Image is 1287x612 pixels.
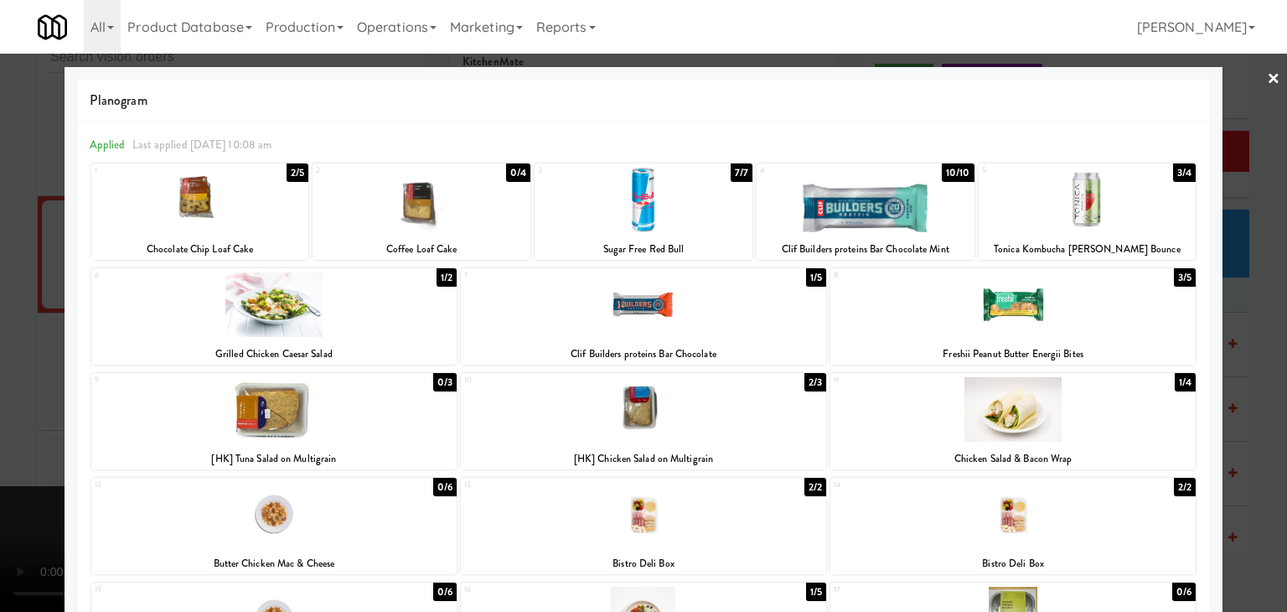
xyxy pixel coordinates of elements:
[834,478,1013,492] div: 14
[461,373,826,469] div: 102/3[HK] Chicken Salad on Multigrain
[806,268,826,287] div: 1/5
[806,583,826,601] div: 1/5
[91,344,457,365] div: Grilled Chicken Caesar Salad
[94,344,454,365] div: Grilled Chicken Caesar Salad
[538,163,643,178] div: 3
[834,583,1013,597] div: 17
[760,163,866,178] div: 4
[461,553,826,574] div: Bistro Deli Box
[91,373,457,469] div: 90/3[HK] Tuna Salad on Multigrain
[757,239,974,260] div: Clif Builders proteins Bar Chocolate Mint
[91,268,457,365] div: 61/2Grilled Chicken Caesar Salad
[90,137,126,153] span: Applied
[804,478,826,496] div: 2/2
[461,344,826,365] div: Clif Builders proteins Bar Chocolate
[461,268,826,365] div: 71/5Clif Builders proteins Bar Chocolate
[731,163,752,182] div: 7/7
[38,13,67,42] img: Micromart
[759,239,972,260] div: Clif Builders proteins Bar Chocolate Mint
[94,239,307,260] div: Chocolate Chip Loaf Cake
[313,163,530,260] div: 20/4Coffee Loaf Cake
[464,478,643,492] div: 13
[830,373,1196,469] div: 111/4Chicken Salad & Bacon Wrap
[830,344,1196,365] div: Freshii Peanut Butter Energii Bites
[91,478,457,574] div: 120/6Butter Chicken Mac & Cheese
[464,583,643,597] div: 16
[433,478,457,496] div: 0/6
[94,553,454,574] div: Butter Chicken Mac & Cheese
[833,449,1193,469] div: Chicken Salad & Bacon Wrap
[1267,54,1280,106] a: ×
[1174,268,1196,287] div: 3/5
[464,268,643,283] div: 7
[433,583,457,601] div: 0/6
[463,449,824,469] div: [HK] Chicken Salad on Multigrain
[95,478,274,492] div: 12
[804,373,826,392] div: 2/3
[537,239,750,260] div: Sugar Free Red Bull
[313,239,530,260] div: Coffee Loaf Cake
[95,163,200,178] div: 1
[437,268,457,287] div: 1/2
[830,553,1196,574] div: Bistro Deli Box
[461,478,826,574] div: 132/2Bistro Deli Box
[535,239,752,260] div: Sugar Free Red Bull
[979,163,1197,260] div: 53/4Tonica Kombucha [PERSON_NAME] Bounce
[982,163,1088,178] div: 5
[834,268,1013,283] div: 8
[535,163,752,260] div: 37/7Sugar Free Red Bull
[132,137,272,153] span: Last applied [DATE] 10:08 am
[830,478,1196,574] div: 142/2Bistro Deli Box
[833,553,1193,574] div: Bistro Deli Box
[433,373,457,392] div: 0/3
[757,163,974,260] div: 410/10Clif Builders proteins Bar Chocolate Mint
[461,449,826,469] div: [HK] Chicken Salad on Multigrain
[979,239,1197,260] div: Tonica Kombucha [PERSON_NAME] Bounce
[981,239,1194,260] div: Tonica Kombucha [PERSON_NAME] Bounce
[830,268,1196,365] div: 83/5Freshii Peanut Butter Energii Bites
[95,373,274,387] div: 9
[316,163,421,178] div: 2
[315,239,528,260] div: Coffee Loaf Cake
[1172,583,1196,601] div: 0/6
[95,583,274,597] div: 15
[830,449,1196,469] div: Chicken Salad & Bacon Wrap
[94,449,454,469] div: [HK] Tuna Salad on Multigrain
[942,163,974,182] div: 10/10
[1173,163,1196,182] div: 3/4
[463,553,824,574] div: Bistro Deli Box
[287,163,308,182] div: 2/5
[95,268,274,283] div: 6
[90,88,1197,113] span: Planogram
[833,344,1193,365] div: Freshii Peanut Butter Energii Bites
[463,344,824,365] div: Clif Builders proteins Bar Chocolate
[91,449,457,469] div: [HK] Tuna Salad on Multigrain
[834,373,1013,387] div: 11
[1175,373,1196,392] div: 1/4
[464,373,643,387] div: 10
[91,239,309,260] div: Chocolate Chip Loaf Cake
[91,553,457,574] div: Butter Chicken Mac & Cheese
[506,163,530,182] div: 0/4
[91,163,309,260] div: 12/5Chocolate Chip Loaf Cake
[1174,478,1196,496] div: 2/2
